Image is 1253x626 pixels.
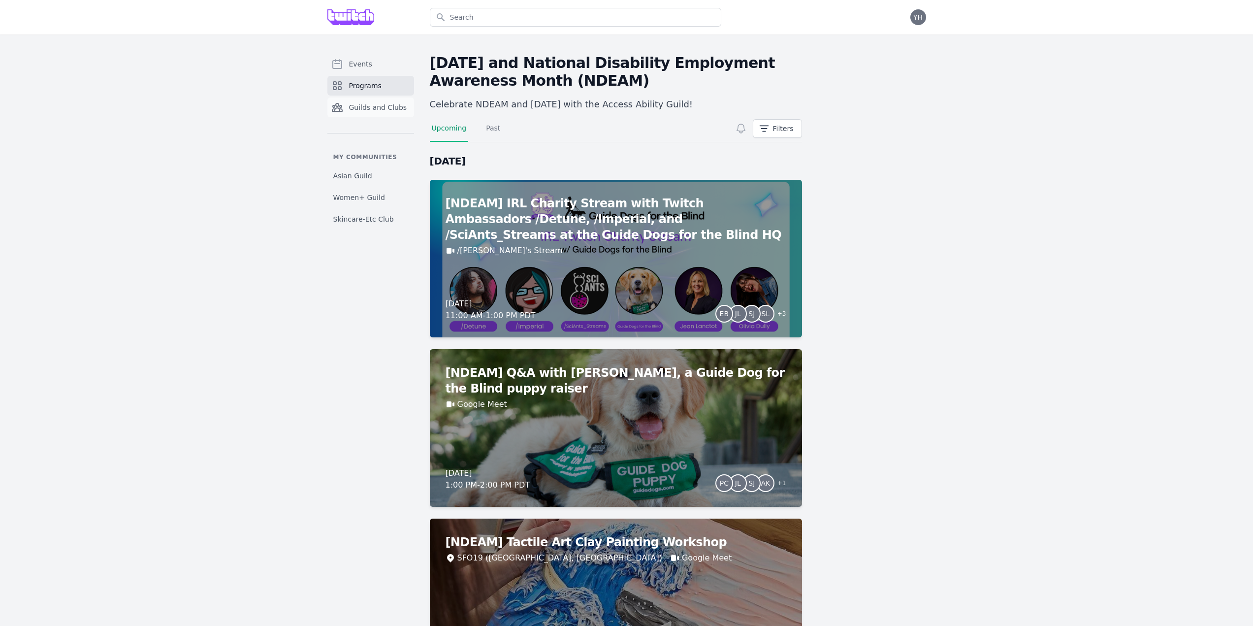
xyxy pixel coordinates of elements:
[349,59,372,69] span: Events
[457,552,662,564] div: SFO19 ([GEOGRAPHIC_DATA], [GEOGRAPHIC_DATA])
[430,54,802,90] h2: [DATE] and National Disability Employment Awareness Month (NDEAM)
[446,298,536,322] div: [DATE] 11:00 AM - 1:00 PM PDT
[446,467,530,491] div: [DATE] 1:00 PM - 2:00 PM PDT
[484,123,502,142] a: Past
[446,365,786,396] h2: [NDEAM] Q&A with [PERSON_NAME], a Guide Dog for the Blind puppy raiser
[327,153,414,161] p: My communities
[333,193,385,202] span: Women+ Guild
[327,54,414,74] a: Events
[333,171,372,181] span: Asian Guild
[733,121,749,136] button: Subscribe
[333,214,394,224] span: Skincare-Etc Club
[430,154,802,168] h2: [DATE]
[761,480,770,487] span: AK
[748,310,755,317] span: SJ
[910,9,926,25] button: YH
[327,167,414,185] a: Asian Guild
[753,119,802,138] button: Filters
[720,480,729,487] span: PC
[430,123,469,142] a: Upcoming
[349,102,407,112] span: Guilds and Clubs
[327,9,375,25] img: Grove
[327,210,414,228] a: Skincare-Etc Club
[771,477,786,491] span: + 1
[446,534,786,550] h2: [NDEAM] Tactile Art Clay Painting Workshop
[349,81,382,91] span: Programs
[748,480,755,487] span: SJ
[682,552,732,564] a: Google Meet
[327,54,414,228] nav: Sidebar
[327,76,414,96] a: Programs
[430,349,802,507] a: [NDEAM] Q&A with [PERSON_NAME], a Guide Dog for the Blind puppy raiserGoogle Meet[DATE]1:00 PM-2:...
[446,196,786,243] h2: [NDEAM] IRL Charity Stream with Twitch Ambassadors /Detune, /Imperial, and /SciAnts_Streams at th...
[430,8,721,27] input: Search
[735,310,741,317] span: JL
[761,310,770,317] span: SL
[430,98,802,111] p: Celebrate NDEAM and [DATE] with the Access Ability Guild!
[430,180,802,337] a: [NDEAM] IRL Charity Stream with Twitch Ambassadors /Detune, /Imperial, and /SciAnts_Streams at th...
[457,398,507,410] a: Google Meet
[720,310,729,317] span: EB
[327,189,414,206] a: Women+ Guild
[457,245,563,257] a: /[PERSON_NAME]'s Stream
[735,480,741,487] span: JL
[913,14,923,21] span: YH
[771,308,786,322] span: + 3
[327,98,414,117] a: Guilds and Clubs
